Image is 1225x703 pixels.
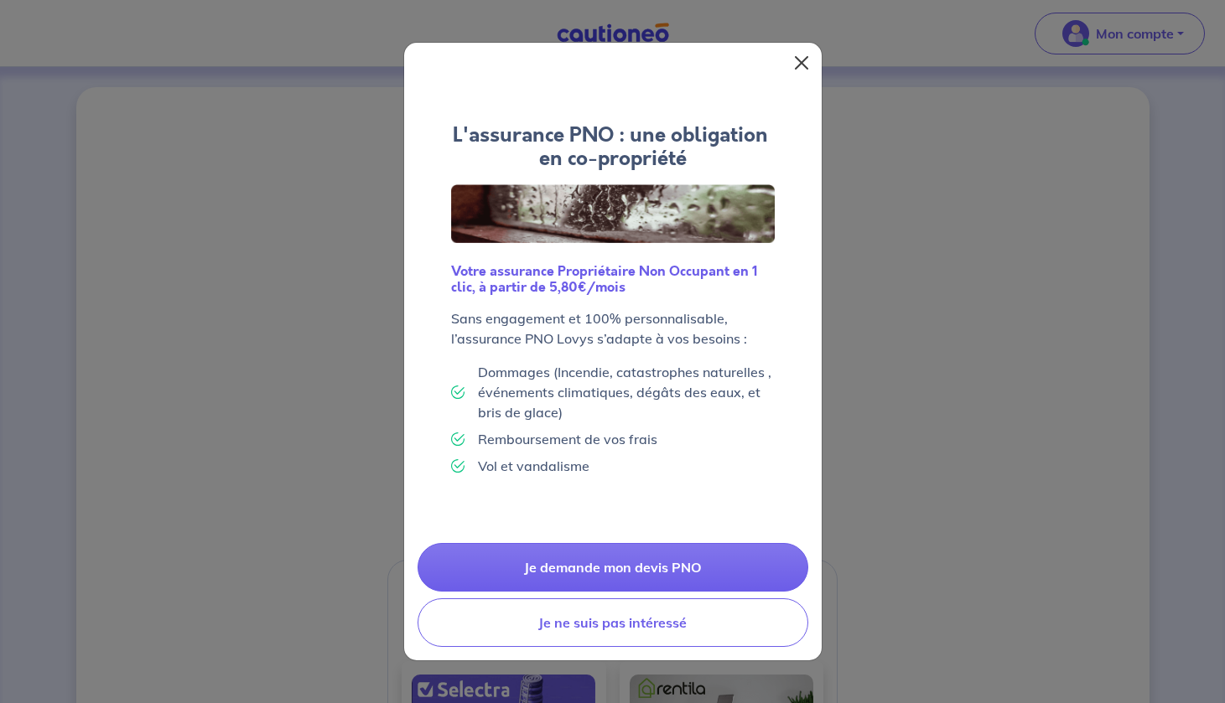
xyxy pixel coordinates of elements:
h4: L'assurance PNO : une obligation en co-propriété [451,123,775,172]
p: Dommages (Incendie, catastrophes naturelles , événements climatiques, dégâts des eaux, et bris de... [478,362,775,422]
a: Je demande mon devis PNO [418,543,808,592]
button: Close [788,49,815,76]
p: Sans engagement et 100% personnalisable, l’assurance PNO Lovys s’adapte à vos besoins : [451,308,775,349]
h6: Votre assurance Propriétaire Non Occupant en 1 clic, à partir de 5,80€/mois [451,263,775,295]
p: Vol et vandalisme [478,456,589,476]
p: Remboursement de vos frais [478,429,657,449]
img: Logo Lovys [451,184,775,243]
button: Je ne suis pas intéressé [418,598,808,647]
